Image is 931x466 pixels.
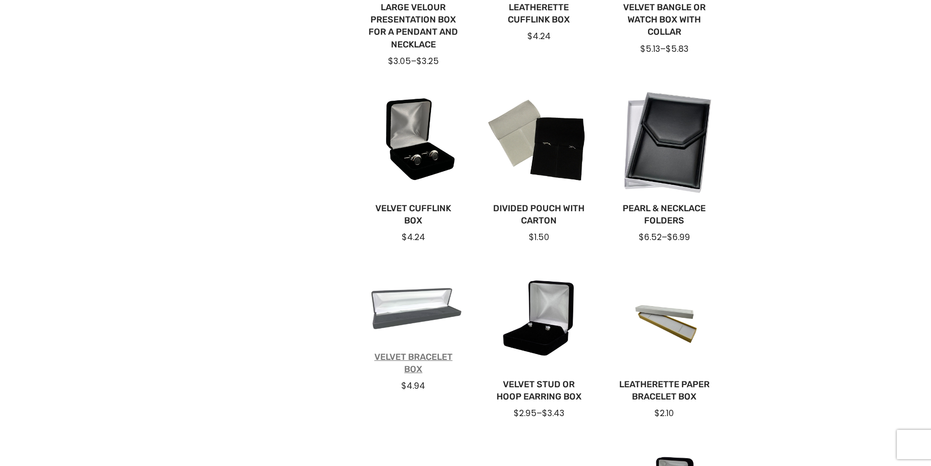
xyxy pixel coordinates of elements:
[640,43,660,55] span: $5.13
[492,30,586,42] div: $4.24
[367,1,461,51] a: Large Velour Presentation Box for a Pendant and Necklace
[367,351,461,376] a: Velvet Bracelet Box
[367,202,461,227] a: Velvet Cufflink Box
[542,407,564,419] span: $3.43
[367,231,461,243] div: $4.24
[617,1,712,39] a: Velvet Bangle or Watch Box with Collar
[617,231,712,243] div: –
[617,378,712,403] a: Leatherette Paper Bracelet Box
[367,55,461,67] div: –
[492,231,586,243] div: $1.50
[388,55,411,67] span: $3.05
[367,380,461,392] div: $4.94
[666,43,689,55] span: $5.83
[492,407,586,419] div: –
[416,55,439,67] span: $3.25
[617,43,712,55] div: –
[492,1,586,26] a: Leatherette Cufflink Box
[639,231,662,243] span: $6.52
[617,407,712,419] div: $2.10
[514,407,537,419] span: $2.95
[492,378,586,403] a: Velvet Stud or Hoop Earring Box
[667,231,690,243] span: $6.99
[492,202,586,227] a: Divided Pouch with Carton
[617,202,712,227] a: Pearl & Necklace Folders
